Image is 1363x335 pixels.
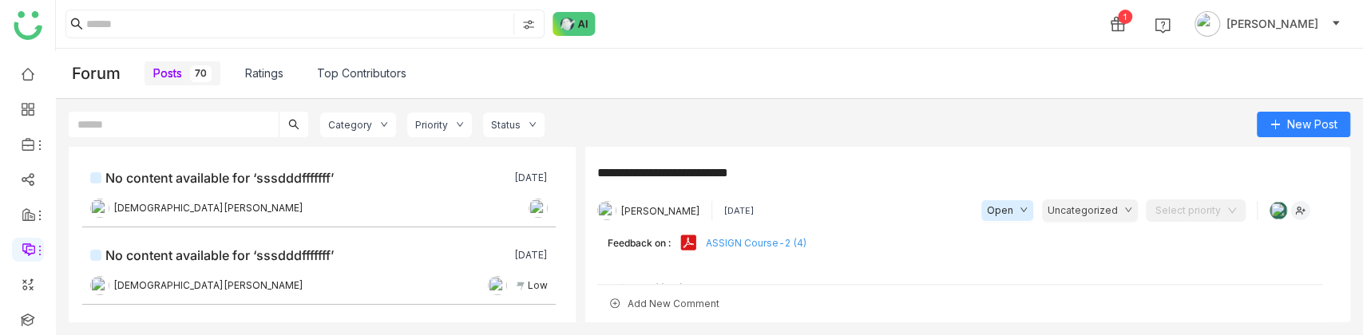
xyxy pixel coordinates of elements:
div: Priority [415,119,448,131]
a: Posts70 [153,65,212,82]
button: New Post [1257,112,1350,137]
span: [DEMOGRAPHIC_DATA][PERSON_NAME] [113,278,303,294]
div: Add New Comment [597,284,1322,322]
img: search-type.svg [522,18,535,31]
span: [PERSON_NAME] [1226,15,1318,33]
button: Uncategorized [1042,199,1138,222]
span: [DEMOGRAPHIC_DATA][PERSON_NAME] [113,201,303,216]
button: Open [981,199,1034,222]
span: Open [987,203,1013,219]
div: [DATE] [514,249,548,262]
button: [PERSON_NAME] [1191,11,1344,37]
img: 684a9b06de261c4b36a3cf65 [90,276,109,295]
img: 684a9b3fde261c4b36a3d19f [597,201,616,220]
img: pdf.svg [679,233,698,252]
img: help.svg [1155,18,1171,33]
a: Ratings [245,65,283,82]
div: 1 [1118,10,1132,24]
div: Feedback on : [608,237,671,249]
div: Forum [72,54,145,93]
a: Top Contributors [317,65,406,82]
img: 684a9b06de261c4b36a3cf65 [90,199,109,218]
span: Low [528,278,548,294]
span: Start writing here ... [617,270,1300,294]
div: ASSIGN Course-2 (4) [706,237,806,249]
img: avatar [1195,11,1220,37]
img: 684a9b06de261c4b36a3cf65 [529,199,548,218]
span: New Post [1287,116,1337,133]
span: Uncategorized [1048,203,1118,219]
div: [DATE] [514,171,548,184]
img: assign-user.svg [1290,201,1310,220]
div: No content available for ‘sssdddfffffff’ [105,168,334,187]
img: logo [14,11,42,40]
img: 684a9b06de261c4b36a3cf65 [488,276,507,295]
div: Status [491,119,521,131]
img: ask-buddy-normal.svg [553,12,596,36]
div: No content available for ‘sssdddfffffff’ [105,246,334,265]
div: Category [328,119,372,131]
div: [DATE] [723,205,755,216]
span: [PERSON_NAME] [620,205,700,217]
